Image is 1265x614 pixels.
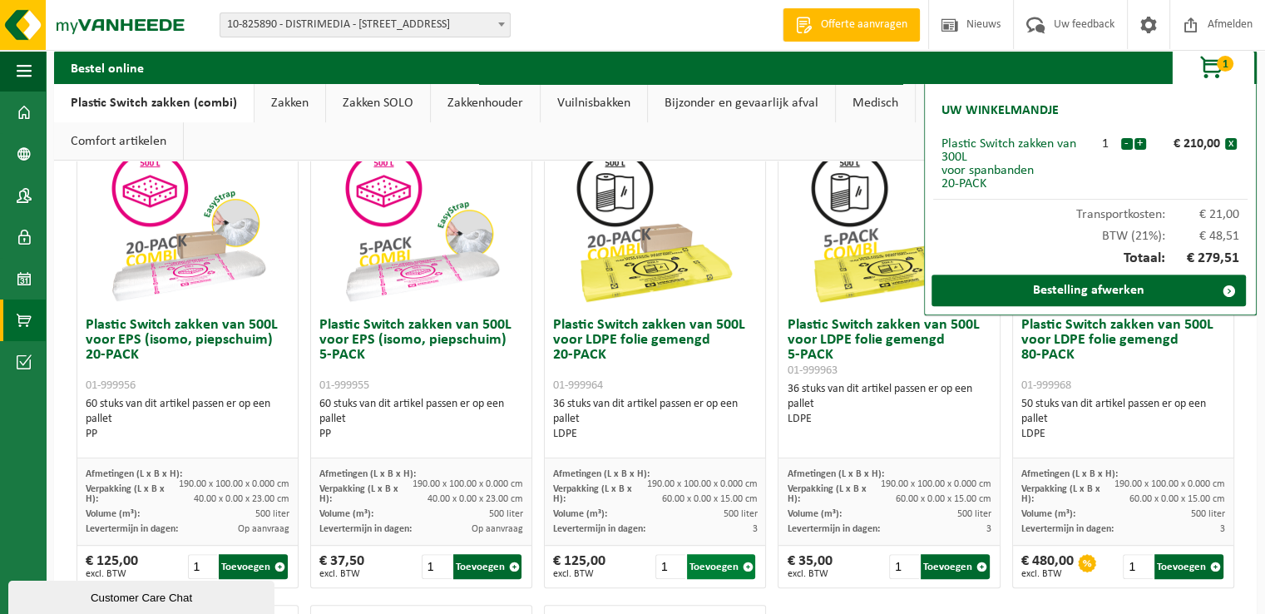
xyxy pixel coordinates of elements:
span: Volume (m³): [553,509,607,519]
h3: Plastic Switch zakken van 500L voor EPS (isomo, piepschuim) 5-PACK [319,318,523,393]
div: Totaal: [933,243,1248,275]
span: Volume (m³): [787,509,841,519]
span: excl. BTW [553,569,605,579]
span: € 279,51 [1165,251,1240,266]
span: Verpakking (L x B x H): [553,484,632,504]
span: 01-999955 [319,379,369,392]
span: Afmetingen (L x B x H): [86,469,182,479]
a: Vuilnisbakken [541,84,647,122]
div: € 35,00 [787,554,832,579]
span: Verpakking (L x B x H): [319,484,398,504]
div: BTW (21%): [933,221,1248,243]
h3: Plastic Switch zakken van 500L voor EPS (isomo, piepschuim) 20-PACK [86,318,289,393]
h2: Uw winkelmandje [933,92,1067,129]
div: € 210,00 [1150,137,1225,151]
a: Bijzonder en gevaarlijk afval [648,84,835,122]
div: € 125,00 [86,554,138,579]
a: Recipiënten [916,84,1013,122]
a: Zakken SOLO [326,84,430,122]
div: 36 stuks van dit artikel passen er op een pallet [553,397,757,442]
span: 3 [986,524,991,534]
span: 60.00 x 0.00 x 15.00 cm [896,494,991,504]
button: Toevoegen [1154,554,1223,579]
span: 01-999963 [787,364,837,377]
span: 500 liter [723,509,757,519]
span: 500 liter [957,509,991,519]
img: 01-999956 [105,143,271,309]
div: Plastic Switch zakken van 300L voor spanbanden 20-PACK [941,137,1090,191]
span: Verpakking (L x B x H): [86,484,165,504]
span: 40.00 x 0.00 x 23.00 cm [194,494,289,504]
button: x [1225,138,1237,150]
span: excl. BTW [1021,569,1074,579]
span: 01-999964 [553,379,603,392]
span: 40.00 x 0.00 x 23.00 cm [427,494,523,504]
a: Zakken [254,84,325,122]
input: 1 [655,554,685,579]
button: - [1121,138,1133,150]
span: Levertermijn in dagen: [1021,524,1114,534]
div: Transportkosten: [933,200,1248,221]
div: € 37,50 [319,554,364,579]
span: € 48,51 [1165,230,1240,243]
span: Levertermijn in dagen: [553,524,645,534]
a: Offerte aanvragen [783,8,920,42]
iframe: chat widget [8,577,278,614]
img: 01-999955 [338,143,505,309]
span: 10-825890 - DISTRIMEDIA - 8700 TIELT, MEULEBEEKSESTEENWEG 20 [220,13,510,37]
a: Bestelling afwerken [931,275,1246,306]
div: LDPE [1021,427,1225,442]
span: excl. BTW [86,569,138,579]
h3: Plastic Switch zakken van 500L voor LDPE folie gemengd 5-PACK [787,318,991,378]
button: Toevoegen [687,554,756,579]
span: Afmetingen (L x B x H): [319,469,416,479]
span: 190.00 x 100.00 x 0.000 cm [881,479,991,489]
div: 36 stuks van dit artikel passen er op een pallet [787,382,991,427]
div: 60 stuks van dit artikel passen er op een pallet [86,397,289,442]
span: Verpakking (L x B x H): [1021,484,1100,504]
span: Volume (m³): [1021,509,1075,519]
span: Levertermijn in dagen: [86,524,178,534]
div: PP [86,427,289,442]
a: Comfort artikelen [54,122,183,161]
span: € 21,00 [1165,208,1240,221]
h2: Bestel online [54,51,161,83]
div: 1 [1090,137,1120,151]
span: 3 [1220,524,1225,534]
span: 60.00 x 0.00 x 15.00 cm [661,494,757,504]
span: Op aanvraag [472,524,523,534]
button: 1 [1172,51,1255,84]
span: 10-825890 - DISTRIMEDIA - 8700 TIELT, MEULEBEEKSESTEENWEG 20 [220,12,511,37]
div: 50 stuks van dit artikel passen er op een pallet [1021,397,1225,442]
a: Zakkenhouder [431,84,540,122]
div: PP [319,427,523,442]
span: 01-999956 [86,379,136,392]
input: 1 [889,554,919,579]
span: Levertermijn in dagen: [787,524,879,534]
span: Op aanvraag [238,524,289,534]
button: Toevoegen [453,554,522,579]
span: 190.00 x 100.00 x 0.000 cm [179,479,289,489]
input: 1 [422,554,452,579]
div: 60 stuks van dit artikel passen er op een pallet [319,397,523,442]
input: 1 [188,554,218,579]
span: 500 liter [489,509,523,519]
div: € 480,00 [1021,554,1074,579]
img: 01-999964 [572,143,739,309]
span: 190.00 x 100.00 x 0.000 cm [413,479,523,489]
span: Volume (m³): [319,509,373,519]
a: Plastic Switch zakken (combi) [54,84,254,122]
span: 500 liter [255,509,289,519]
button: + [1134,138,1146,150]
input: 1 [1123,554,1153,579]
span: Verpakking (L x B x H): [787,484,866,504]
span: 190.00 x 100.00 x 0.000 cm [646,479,757,489]
button: Toevoegen [921,554,990,579]
button: Toevoegen [219,554,288,579]
img: 01-999963 [806,143,972,309]
a: Medisch [836,84,915,122]
span: Volume (m³): [86,509,140,519]
span: Afmetingen (L x B x H): [1021,469,1118,479]
span: 500 liter [1191,509,1225,519]
span: 01-999968 [1021,379,1071,392]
